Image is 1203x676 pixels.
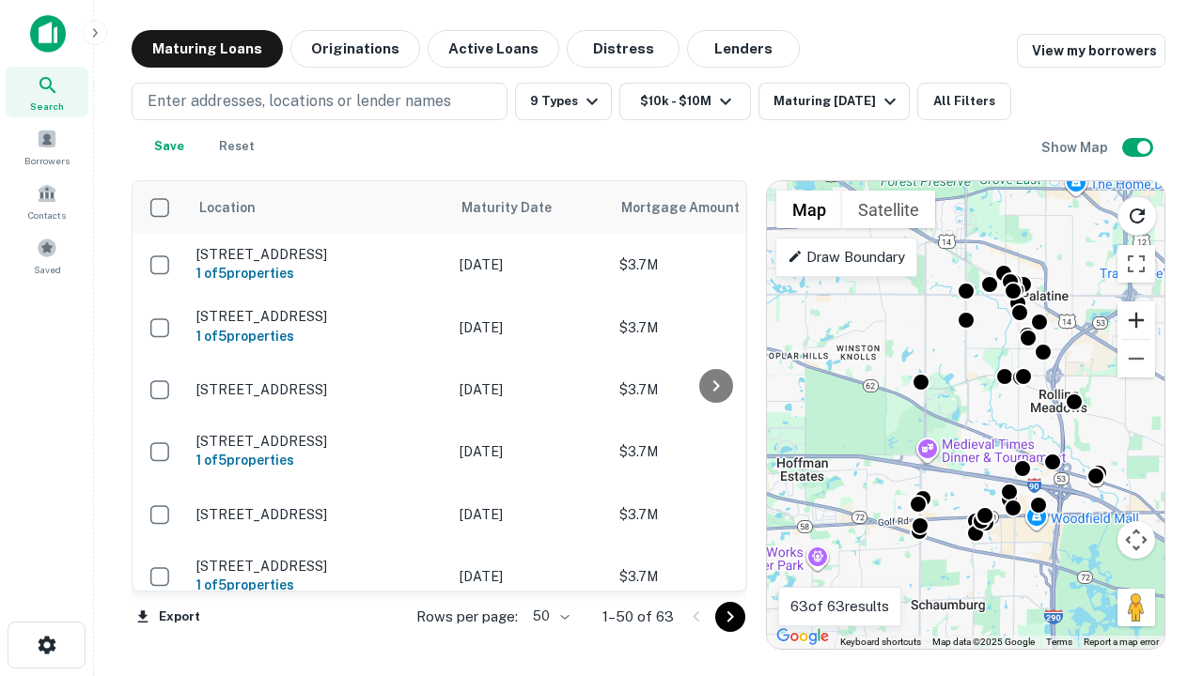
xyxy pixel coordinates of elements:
span: Borrowers [24,153,70,168]
button: 9 Types [515,83,612,120]
p: [DATE] [460,566,601,587]
button: Distress [567,30,680,68]
span: Contacts [28,207,66,223]
p: [DATE] [460,379,601,400]
a: Terms (opens in new tab) [1046,637,1072,647]
p: $3.7M [619,254,807,275]
p: 63 of 63 results [790,595,889,618]
p: [DATE] [460,504,601,525]
p: Rows per page: [416,606,518,628]
button: Enter addresses, locations or lender names [132,83,508,120]
th: Location [187,181,450,234]
p: $3.7M [619,317,807,338]
p: $3.7M [619,504,807,525]
p: [STREET_ADDRESS] [196,381,441,398]
span: Location [198,196,256,219]
img: capitalize-icon.png [30,15,66,53]
span: Saved [34,262,61,277]
button: Active Loans [428,30,559,68]
div: 50 [525,603,572,630]
h6: 1 of 5 properties [196,575,441,595]
p: [STREET_ADDRESS] [196,558,441,575]
h6: Show Map [1041,137,1111,158]
div: Maturing [DATE] [773,90,901,113]
a: Saved [6,230,88,281]
iframe: Chat Widget [1109,466,1203,556]
p: [DATE] [460,317,601,338]
button: Keyboard shortcuts [840,636,921,649]
p: $3.7M [619,379,807,400]
h6: 1 of 5 properties [196,450,441,470]
p: 1–50 of 63 [602,606,674,628]
p: [STREET_ADDRESS] [196,433,441,450]
div: 0 0 [767,181,1164,649]
a: Borrowers [6,121,88,172]
span: Maturity Date [461,196,576,219]
p: [DATE] [460,254,601,275]
p: Enter addresses, locations or lender names [148,90,451,113]
button: Zoom in [1117,301,1155,339]
a: View my borrowers [1017,34,1165,68]
button: Show satellite imagery [842,191,935,228]
h6: 1 of 5 properties [196,263,441,284]
p: $3.7M [619,441,807,462]
th: Mortgage Amount [610,181,817,234]
button: Reload search area [1117,196,1157,236]
a: Report a map error [1084,637,1159,647]
p: $3.7M [619,566,807,587]
h6: 1 of 5 properties [196,326,441,346]
th: Maturity Date [450,181,610,234]
button: Originations [290,30,420,68]
button: Zoom out [1117,340,1155,377]
button: $10k - $10M [619,83,751,120]
button: All Filters [917,83,1011,120]
button: Save your search to get updates of matches that match your search criteria. [139,128,199,165]
img: Google [772,624,834,649]
a: Search [6,67,88,117]
span: Mortgage Amount [621,196,764,219]
button: Toggle fullscreen view [1117,245,1155,283]
button: Maturing Loans [132,30,283,68]
button: Drag Pegman onto the map to open Street View [1117,589,1155,626]
span: Search [30,99,64,114]
button: Go to next page [715,602,745,632]
p: [STREET_ADDRESS] [196,308,441,325]
a: Open this area in Google Maps (opens a new window) [772,624,834,649]
p: [STREET_ADDRESS] [196,506,441,523]
button: Reset [207,128,267,165]
p: Draw Boundary [788,246,905,269]
p: [STREET_ADDRESS] [196,246,441,263]
button: Show street map [776,191,842,228]
button: Lenders [687,30,800,68]
button: Export [132,603,205,631]
button: Maturing [DATE] [758,83,910,120]
span: Map data ©2025 Google [932,637,1035,647]
a: Contacts [6,176,88,226]
p: [DATE] [460,441,601,462]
